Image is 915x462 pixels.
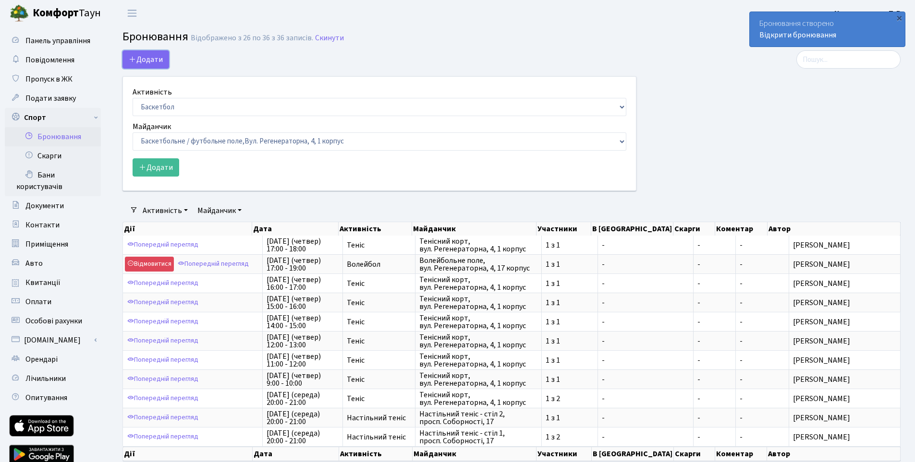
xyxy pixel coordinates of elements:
span: [PERSON_NAME] [793,356,896,364]
span: [DATE] (середа) 20:00 - 21:00 [267,429,339,445]
span: Настільний теніс [347,433,411,441]
span: Опитування [25,392,67,403]
a: Орендарі [5,350,101,369]
span: 1 з 1 [546,241,594,249]
span: - [602,318,689,326]
span: - [697,395,732,403]
span: Тенісний корт, вул. Регенераторна, 4, 1 корпус [419,314,537,330]
button: Додати [133,158,179,177]
span: Орендарі [25,354,58,365]
span: - [740,336,743,346]
th: Майданчик [413,447,537,461]
span: 1 з 1 [546,356,594,364]
span: 1 з 1 [546,337,594,345]
span: Авто [25,258,43,269]
th: Майданчик [412,222,536,236]
th: Активність [339,222,413,236]
a: Каричковська Т. В. [834,8,903,19]
th: Автор [768,222,901,236]
th: Дії [123,447,253,461]
a: Відкрити бронювання [759,30,836,40]
span: Волейбол [347,261,411,268]
span: Оплати [25,296,51,307]
span: Теніс [347,356,411,364]
a: Попередній перегляд [125,372,201,387]
span: - [740,278,743,289]
span: Теніс [347,241,411,249]
th: Скарги [674,447,716,461]
th: Дії [123,222,252,236]
span: - [740,317,743,327]
div: Бронювання створено [750,12,905,47]
a: Авто [5,254,101,273]
a: Бани користувачів [5,166,101,196]
a: Попередній перегляд [125,276,201,291]
span: Тенісний корт, вул. Регенераторна, 4, 1 корпус [419,372,537,387]
span: Особові рахунки [25,316,82,326]
span: - [740,240,743,250]
span: 1 з 2 [546,395,594,403]
span: [PERSON_NAME] [793,299,896,307]
a: Опитування [5,388,101,407]
span: Пропуск в ЖК [25,74,73,84]
a: Попередній перегляд [125,353,201,367]
a: Лічильники [5,369,101,388]
input: Пошук... [796,50,901,69]
span: [DATE] (четвер) 14:00 - 15:00 [267,314,339,330]
span: [DATE] (четвер) 11:00 - 12:00 [267,353,339,368]
span: - [697,318,732,326]
span: Настільний теніс - стіл 2, просп. Соборності, 17 [419,410,537,426]
a: Попередній перегляд [175,257,251,272]
a: Попередній перегляд [125,429,201,444]
span: - [602,337,689,345]
span: 1 з 1 [546,414,594,422]
span: Тенісний корт, вул. Регенераторна, 4, 1 корпус [419,237,537,253]
span: - [740,413,743,423]
a: Попередній перегляд [125,333,201,348]
th: Участники [537,447,591,461]
th: В [GEOGRAPHIC_DATA] [592,447,674,461]
span: Квитанції [25,277,61,288]
a: Скарги [5,146,101,166]
span: - [602,395,689,403]
th: Скарги [673,222,715,236]
span: [DATE] (четвер) 12:00 - 13:00 [267,333,339,349]
span: [DATE] (четвер) 15:00 - 16:00 [267,295,339,310]
a: Пропуск в ЖК [5,70,101,89]
span: - [602,433,689,441]
span: - [697,337,732,345]
span: Таун [33,5,101,22]
a: [DOMAIN_NAME] [5,331,101,350]
span: Теніс [347,395,411,403]
button: Переключити навігацію [120,5,144,21]
div: × [894,13,904,23]
th: Участники [537,222,592,236]
a: Попередній перегляд [125,295,201,310]
span: - [602,356,689,364]
span: Лічильники [25,373,66,384]
span: [PERSON_NAME] [793,261,896,268]
span: [PERSON_NAME] [793,337,896,345]
span: Теніс [347,376,411,383]
th: Дата [253,447,339,461]
span: 1 з 1 [546,261,594,268]
span: 1 з 1 [546,299,594,307]
span: [PERSON_NAME] [793,395,896,403]
a: Бронювання [5,127,101,146]
span: Контакти [25,220,60,230]
span: Волейбольне поле, вул. Регенераторна, 4, 17 корпус [419,257,537,272]
span: - [740,374,743,385]
span: [PERSON_NAME] [793,280,896,287]
a: Попередній перегляд [125,314,201,329]
span: [DATE] (четвер) 16:00 - 17:00 [267,276,339,291]
th: Автор [767,447,901,461]
a: Квитанції [5,273,101,292]
span: 1 з 1 [546,280,594,287]
a: Документи [5,196,101,215]
span: [DATE] (четвер) 9:00 - 10:00 [267,372,339,387]
span: - [740,259,743,270]
span: 1 з 2 [546,433,594,441]
span: Теніс [347,299,411,307]
span: - [602,280,689,287]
